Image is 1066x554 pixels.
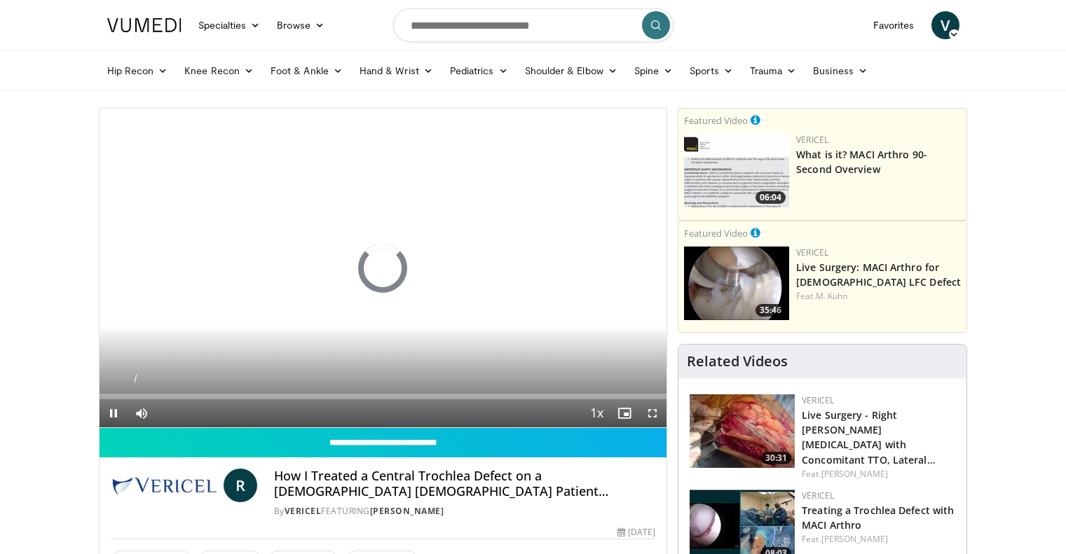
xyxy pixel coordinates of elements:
h4: How I Treated a Central Trochlea Defect on a [DEMOGRAPHIC_DATA] [DEMOGRAPHIC_DATA] Patient… [274,469,655,499]
a: 06:04 [684,134,789,207]
a: Hip Recon [99,57,177,85]
h4: Related Videos [687,353,788,370]
a: Shoulder & Elbow [517,57,626,85]
a: Knee Recon [176,57,262,85]
a: Favorites [865,11,923,39]
a: Trauma [742,57,805,85]
a: R [224,469,257,502]
button: Fullscreen [638,399,667,427]
div: Feat. [796,290,961,303]
a: What is it? MACI Arthro 90-Second Overview [796,148,927,176]
a: M. Kuhn [816,290,848,302]
img: Vericel [111,469,218,502]
span: / [135,373,137,385]
a: Pediatrics [442,57,517,85]
a: [PERSON_NAME] [370,505,444,517]
span: 06:04 [756,191,786,204]
a: Live Surgery: MACI Arthro for [DEMOGRAPHIC_DATA] LFC Defect [796,261,961,289]
a: Vericel [802,490,834,501]
div: Progress Bar [100,394,667,399]
button: Mute [128,399,156,427]
a: Vericel [802,394,834,406]
small: Featured Video [684,114,748,127]
a: Vericel [796,134,828,146]
video-js: Video Player [100,109,667,428]
div: [DATE] [617,526,655,539]
div: By FEATURING [274,505,655,518]
a: 30:31 [690,394,795,468]
a: [PERSON_NAME] [821,533,888,545]
a: Business [805,57,876,85]
button: Enable picture-in-picture mode [610,399,638,427]
img: aa6cc8ed-3dbf-4b6a-8d82-4a06f68b6688.150x105_q85_crop-smart_upscale.jpg [684,134,789,207]
a: Sports [681,57,742,85]
a: Treating a Trochlea Defect with MACI Arthro [802,504,954,532]
a: Browse [268,11,333,39]
div: Feat. [802,468,955,480]
a: Vericel [796,247,828,258]
a: Hand & Wrist [351,57,442,85]
img: VuMedi Logo [107,18,182,32]
span: 35:46 [756,304,786,317]
a: V [931,11,959,39]
a: Foot & Ankle [262,57,351,85]
span: 30:31 [761,452,791,464]
div: Feat. [802,533,955,546]
button: Pause [100,399,128,427]
button: Playback Rate [582,399,610,427]
input: Search topics, interventions [393,8,674,42]
a: Specialties [190,11,269,39]
small: Featured Video [684,227,748,240]
a: Vericel [285,505,322,517]
a: Spine [626,57,681,85]
a: Live Surgery - Right [PERSON_NAME][MEDICAL_DATA] with Concomitant TTO, Lateral… [802,408,936,466]
a: 35:46 [684,247,789,320]
img: eb023345-1e2d-4374-a840-ddbc99f8c97c.150x105_q85_crop-smart_upscale.jpg [684,247,789,320]
a: [PERSON_NAME] [821,468,888,480]
img: f2822210-6046-4d88-9b48-ff7c77ada2d7.150x105_q85_crop-smart_upscale.jpg [690,394,795,468]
